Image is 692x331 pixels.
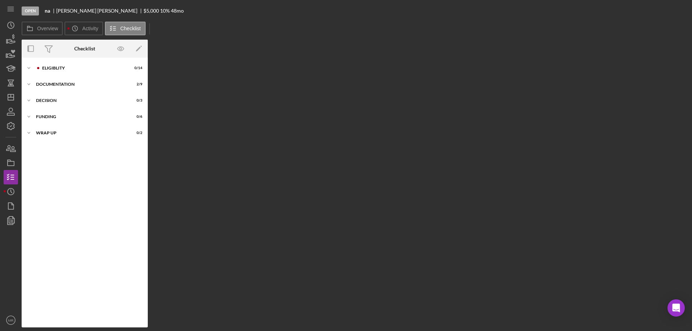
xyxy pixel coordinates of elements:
[667,299,685,317] div: Open Intercom Messenger
[37,26,58,31] label: Overview
[45,8,50,14] b: na
[129,98,142,103] div: 0 / 3
[129,82,142,86] div: 2 / 9
[120,26,141,31] label: Checklist
[143,8,159,14] span: $5,000
[22,6,39,15] div: Open
[65,22,103,35] button: Activity
[36,82,124,86] div: Documentation
[129,115,142,119] div: 0 / 6
[36,115,124,119] div: Funding
[129,131,142,135] div: 0 / 2
[82,26,98,31] label: Activity
[160,8,170,14] div: 10 %
[74,46,95,52] div: Checklist
[129,66,142,70] div: 0 / 14
[42,66,124,70] div: Eligiblity
[4,313,18,327] button: MR
[36,98,124,103] div: Decision
[171,8,184,14] div: 48 mo
[105,22,146,35] button: Checklist
[56,8,143,14] div: [PERSON_NAME] [PERSON_NAME]
[8,318,14,322] text: MR
[22,22,63,35] button: Overview
[36,131,124,135] div: Wrap up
